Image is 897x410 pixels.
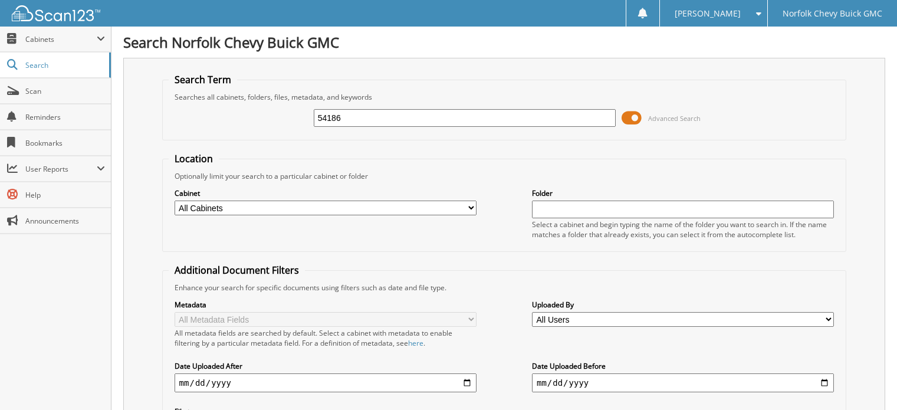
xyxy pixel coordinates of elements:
[175,300,477,310] label: Metadata
[408,338,423,348] a: here
[25,164,97,174] span: User Reports
[25,112,105,122] span: Reminders
[675,10,741,17] span: [PERSON_NAME]
[12,5,100,21] img: scan123-logo-white.svg
[169,152,219,165] legend: Location
[532,361,834,371] label: Date Uploaded Before
[648,114,701,123] span: Advanced Search
[175,328,477,348] div: All metadata fields are searched by default. Select a cabinet with metadata to enable filtering b...
[175,188,477,198] label: Cabinet
[25,60,103,70] span: Search
[169,73,237,86] legend: Search Term
[783,10,882,17] span: Norfolk Chevy Buick GMC
[532,373,834,392] input: end
[25,34,97,44] span: Cabinets
[123,32,885,52] h1: Search Norfolk Chevy Buick GMC
[25,138,105,148] span: Bookmarks
[169,264,305,277] legend: Additional Document Filters
[532,300,834,310] label: Uploaded By
[25,190,105,200] span: Help
[175,361,477,371] label: Date Uploaded After
[169,92,840,102] div: Searches all cabinets, folders, files, metadata, and keywords
[169,283,840,293] div: Enhance your search for specific documents using filters such as date and file type.
[532,219,834,240] div: Select a cabinet and begin typing the name of the folder you want to search in. If the name match...
[25,86,105,96] span: Scan
[25,216,105,226] span: Announcements
[169,171,840,181] div: Optionally limit your search to a particular cabinet or folder
[175,373,477,392] input: start
[532,188,834,198] label: Folder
